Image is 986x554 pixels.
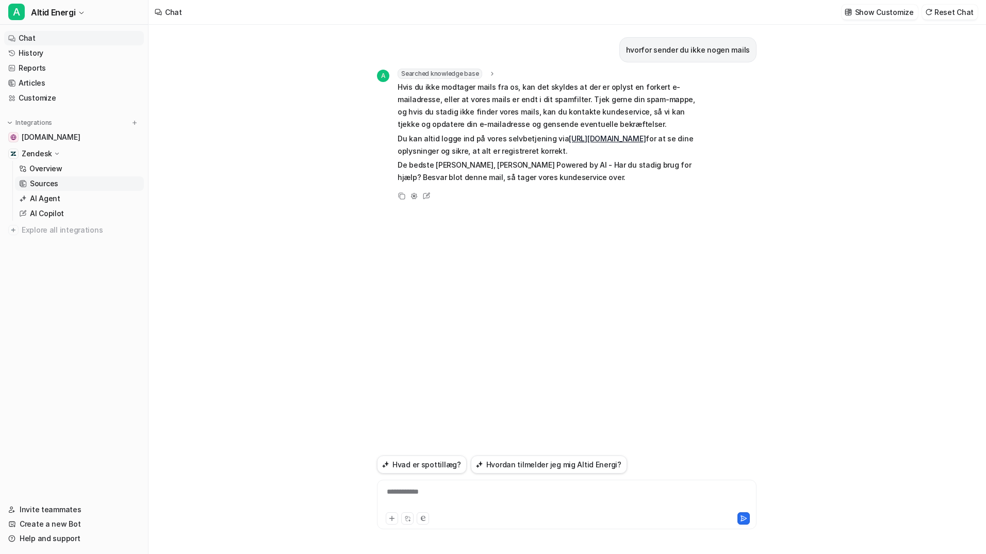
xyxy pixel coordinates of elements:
[398,69,482,79] span: Searched knowledge base
[165,7,182,18] div: Chat
[15,176,144,191] a: Sources
[29,164,62,174] p: Overview
[10,134,17,140] img: altidenergi.dk
[10,151,17,157] img: Zendesk
[471,455,627,474] button: Hvordan tilmelder jeg mig Altid Energi?
[845,8,852,16] img: customize
[131,119,138,126] img: menu_add.svg
[398,133,699,157] p: Du kan altid logge ind på vores selvbetjening via for at se dine oplysninger og sikre, at alt er ...
[4,118,55,128] button: Integrations
[842,5,918,20] button: Show Customize
[22,132,80,142] span: [DOMAIN_NAME]
[377,455,467,474] button: Hvad er spottillæg?
[4,31,144,45] a: Chat
[8,225,19,235] img: explore all integrations
[4,130,144,144] a: altidenergi.dk[DOMAIN_NAME]
[4,531,144,546] a: Help and support
[15,161,144,176] a: Overview
[4,502,144,517] a: Invite teammates
[569,134,646,143] a: [URL][DOMAIN_NAME]
[922,5,978,20] button: Reset Chat
[4,76,144,90] a: Articles
[377,70,389,82] span: A
[4,91,144,105] a: Customize
[4,223,144,237] a: Explore all integrations
[925,8,932,16] img: reset
[15,206,144,221] a: AI Copilot
[30,208,64,219] p: AI Copilot
[31,5,75,20] span: Altid Energi
[8,4,25,20] span: A
[30,178,58,189] p: Sources
[855,7,914,18] p: Show Customize
[398,159,699,184] p: De bedste [PERSON_NAME], [PERSON_NAME] Powered by AI - Har du stadig brug for hjælp? Besvar blot ...
[4,46,144,60] a: History
[4,517,144,531] a: Create a new Bot
[626,44,750,56] p: hvorfor sender du ikke nogen mails
[398,81,699,131] p: Hvis du ikke modtager mails fra os, kan det skyldes at der er oplyst en forkert e-mailadresse, el...
[15,119,52,127] p: Integrations
[22,149,52,159] p: Zendesk
[30,193,60,204] p: AI Agent
[15,191,144,206] a: AI Agent
[6,119,13,126] img: expand menu
[4,61,144,75] a: Reports
[22,222,140,238] span: Explore all integrations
